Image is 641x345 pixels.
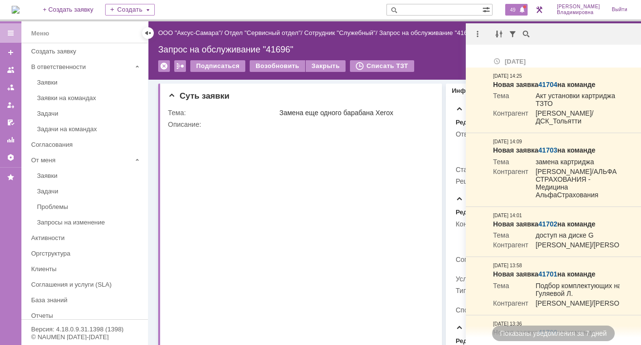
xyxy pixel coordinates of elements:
div: Заявки [37,172,142,179]
div: Соглашение: [456,256,565,263]
div: Фильтрация [507,28,518,40]
div: Тип заявки: [456,287,565,294]
div: Запрос на обслуживание "41696" [379,29,477,36]
span: Суть заявки [168,91,229,101]
a: 41704 [538,81,557,88]
a: 41703 [538,146,557,154]
a: Задачи [33,106,146,121]
span: Владимировна [557,10,600,16]
div: / [224,29,304,36]
a: Заявки [33,168,146,183]
div: Проблемы [37,203,142,210]
td: [PERSON_NAME]/АЛЬФА СТРАХОВАНИЯ - Медицина АльфаСтрахования [528,168,620,201]
td: Контрагент [493,299,528,309]
div: Редактировать [456,119,503,126]
a: Создать заявку [27,44,146,59]
div: © NAUMEN [DATE]-[DATE] [31,334,138,340]
td: Акт установки картриджа ТЗТО [528,92,620,109]
div: Версия: 4.18.0.9.31.1398 (1398) [31,326,138,332]
div: Работа с массовостью [174,60,186,72]
strong: Новая заявка на команде [493,270,595,278]
a: Заявки в моей ответственности [3,80,18,95]
div: Группировка уведомлений [493,28,505,40]
div: Замена еще одного барабана Xerox [279,109,430,117]
td: Контрагент [493,168,528,201]
div: Статус: [456,166,565,173]
td: Тема [493,92,528,109]
strong: Новая заявка на команде [493,146,595,154]
a: Мои заявки [3,97,18,113]
strong: Новая заявка на команде [493,81,595,88]
div: Создать [105,4,155,16]
div: [DATE] 14:01 [493,212,522,220]
div: Отчеты [31,312,142,319]
div: Тема: [168,109,277,117]
div: / [158,29,224,36]
a: 41701 [538,270,557,278]
a: Клиенты [27,261,146,276]
div: [DATE] 14:25 [493,72,522,80]
div: Удалить [158,60,170,72]
div: / [304,29,379,36]
div: В ответственности [31,63,131,70]
span: Расширенный поиск [482,4,492,14]
strong: Новая заявка на команде [493,220,595,228]
div: Редактировать [456,337,503,345]
div: Поиск по тексту [520,28,532,40]
span: [PERSON_NAME] [557,4,600,10]
span: Информация [456,195,521,204]
div: Согласования [31,141,142,148]
div: Услуга: [456,275,565,283]
td: Контрагент [493,109,528,127]
a: Отдел "Сервисный отдел" [224,29,301,36]
a: Перейти на домашнюю страницу [12,6,19,14]
a: Активности [27,230,146,245]
a: Соглашения и услуги (SLA) [27,277,146,292]
td: Тема [493,231,528,241]
a: Согласования [27,137,146,152]
div: Скрыть меню [142,27,154,39]
div: Способ обращения: [456,306,565,314]
a: База знаний [27,293,146,308]
td: [PERSON_NAME]/ДСК_Тольятти [528,109,620,127]
div: Ответственный: [456,130,565,138]
div: Задачи на командах [37,125,142,133]
div: Оргструктура [31,250,142,257]
div: [DATE] [493,56,620,66]
div: Запрос на обслуживание "41696" [158,45,631,54]
a: Сотрудник "Служебный" [304,29,376,36]
a: Мои согласования [3,115,18,130]
div: Описание: [168,121,432,128]
a: Заявки [33,75,146,90]
div: Меню [31,28,49,39]
a: Задачи на командах [33,121,146,137]
span: 49 [507,6,518,13]
div: Решить до: [456,177,565,185]
div: Клиенты [31,265,142,273]
div: Действия с уведомлениями [472,28,483,40]
a: Настройки [3,150,18,165]
a: Оргструктура [27,246,146,261]
a: Запросы на изменение [33,215,146,230]
div: Заявки на командах [37,94,142,102]
div: Контрагент: [456,220,565,228]
div: Запросы на изменение [37,219,142,226]
div: Соглашения и услуги (SLA) [31,281,142,288]
div: База знаний [31,296,142,304]
div: Показаны уведомления за 7 дней [492,326,614,341]
div: Задачи [37,188,142,195]
div: Заявки [37,79,142,86]
td: Тема [493,158,528,168]
span: Статус [456,105,495,114]
td: Тема [493,282,528,299]
div: Редактировать [456,208,503,216]
img: logo [12,6,19,14]
div: Задачи [37,110,142,117]
div: Создать заявку [31,48,142,55]
div: Активности [31,234,142,241]
div: От меня [31,156,131,164]
a: Проблемы [33,199,146,214]
span: Данные о контрагенте [456,324,559,333]
a: Заявки на командах [33,90,146,105]
a: 41702 [538,220,557,228]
